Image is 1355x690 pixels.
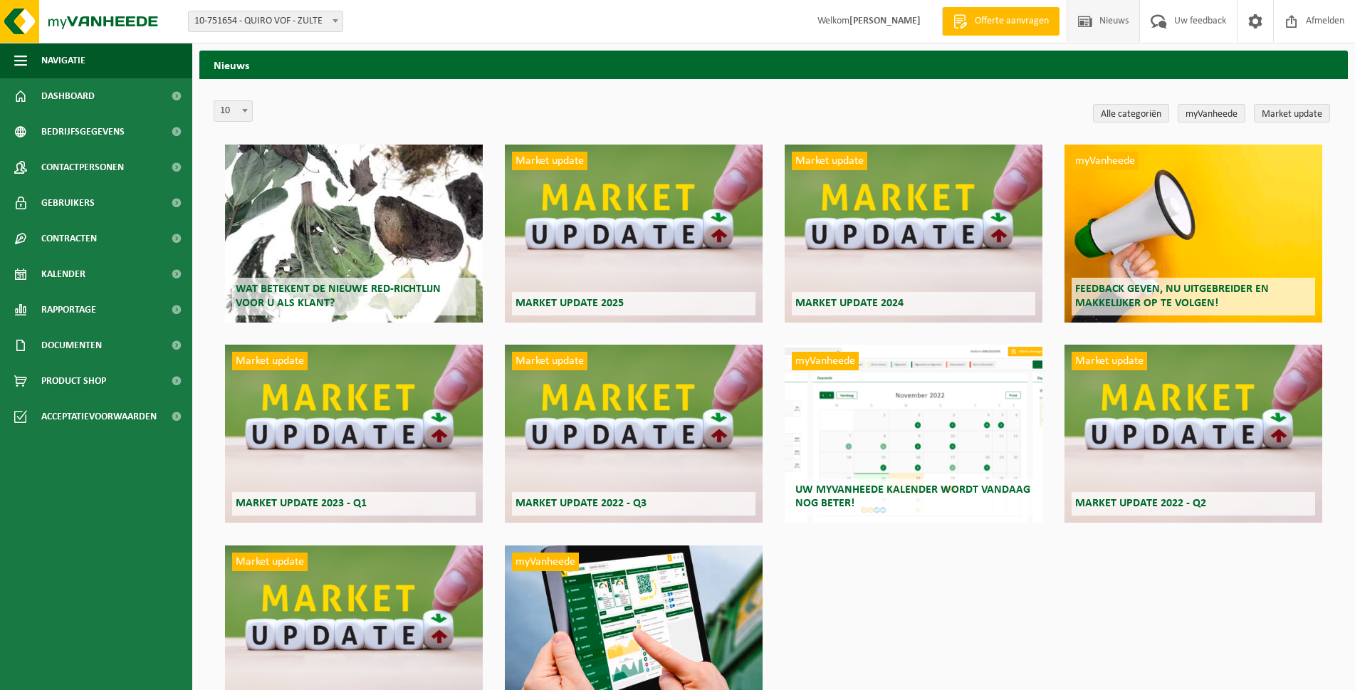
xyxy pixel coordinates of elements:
[41,150,124,185] span: Contactpersonen
[236,283,441,308] span: Wat betekent de nieuwe RED-richtlijn voor u als klant?
[41,221,97,256] span: Contracten
[41,256,85,292] span: Kalender
[1075,283,1269,308] span: Feedback geven, nu uitgebreider en makkelijker op te volgen!
[1178,104,1245,122] a: myVanheede
[236,498,367,509] span: Market update 2023 - Q1
[1093,104,1169,122] a: Alle categoriën
[41,328,102,363] span: Documenten
[232,553,308,571] span: Market update
[505,145,763,323] a: Market update Market update 2025
[516,298,624,309] span: Market update 2025
[1254,104,1330,122] a: Market update
[189,11,342,31] span: 10-751654 - QUIRO VOF - ZULTE
[41,43,85,78] span: Navigatie
[214,101,252,121] span: 10
[505,345,763,523] a: Market update Market update 2022 - Q3
[516,498,647,509] span: Market update 2022 - Q3
[41,399,157,434] span: Acceptatievoorwaarden
[1072,352,1147,370] span: Market update
[1072,152,1139,170] span: myVanheede
[512,152,587,170] span: Market update
[785,345,1042,523] a: myVanheede Uw myVanheede kalender wordt vandaag nog beter!
[41,363,106,399] span: Product Shop
[199,51,1348,78] h2: Nieuws
[41,185,95,221] span: Gebruikers
[1064,145,1322,323] a: myVanheede Feedback geven, nu uitgebreider en makkelijker op te volgen!
[232,352,308,370] span: Market update
[188,11,343,32] span: 10-751654 - QUIRO VOF - ZULTE
[1075,498,1206,509] span: Market update 2022 - Q2
[942,7,1060,36] a: Offerte aanvragen
[1064,345,1322,523] a: Market update Market update 2022 - Q2
[225,345,483,523] a: Market update Market update 2023 - Q1
[214,100,253,122] span: 10
[971,14,1052,28] span: Offerte aanvragen
[792,152,867,170] span: Market update
[795,298,904,309] span: Market update 2024
[792,352,859,370] span: myVanheede
[512,352,587,370] span: Market update
[41,78,95,114] span: Dashboard
[795,484,1030,509] span: Uw myVanheede kalender wordt vandaag nog beter!
[225,145,483,323] a: Wat betekent de nieuwe RED-richtlijn voor u als klant?
[512,553,579,571] span: myVanheede
[41,114,125,150] span: Bedrijfsgegevens
[785,145,1042,323] a: Market update Market update 2024
[849,16,921,26] strong: [PERSON_NAME]
[41,292,96,328] span: Rapportage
